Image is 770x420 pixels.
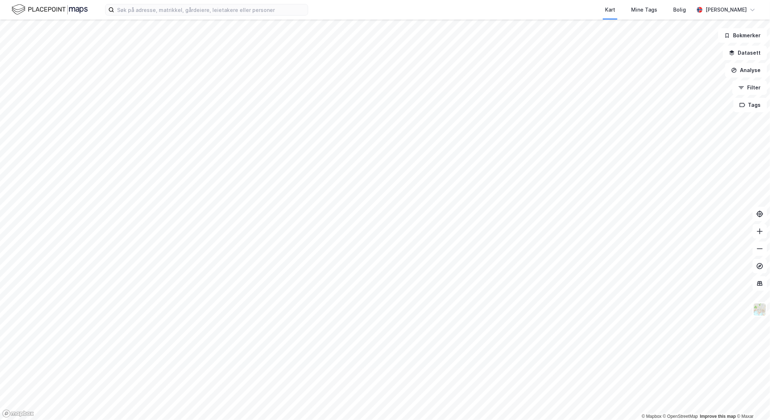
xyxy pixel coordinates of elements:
button: Tags [733,98,767,112]
img: logo.f888ab2527a4732fd821a326f86c7f29.svg [12,3,88,16]
div: [PERSON_NAME] [705,5,747,14]
a: Mapbox homepage [2,409,34,418]
div: Bolig [673,5,686,14]
button: Analyse [725,63,767,77]
button: Filter [732,80,767,95]
img: Z [753,303,767,316]
div: Kart [605,5,615,14]
a: Improve this map [700,414,736,419]
input: Søk på adresse, matrikkel, gårdeiere, leietakere eller personer [114,4,308,15]
a: OpenStreetMap [663,414,698,419]
iframe: Chat Widget [734,385,770,420]
div: Kontrollprogram for chat [734,385,770,420]
button: Datasett [723,46,767,60]
div: Mine Tags [631,5,657,14]
button: Bokmerker [718,28,767,43]
a: Mapbox [642,414,662,419]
